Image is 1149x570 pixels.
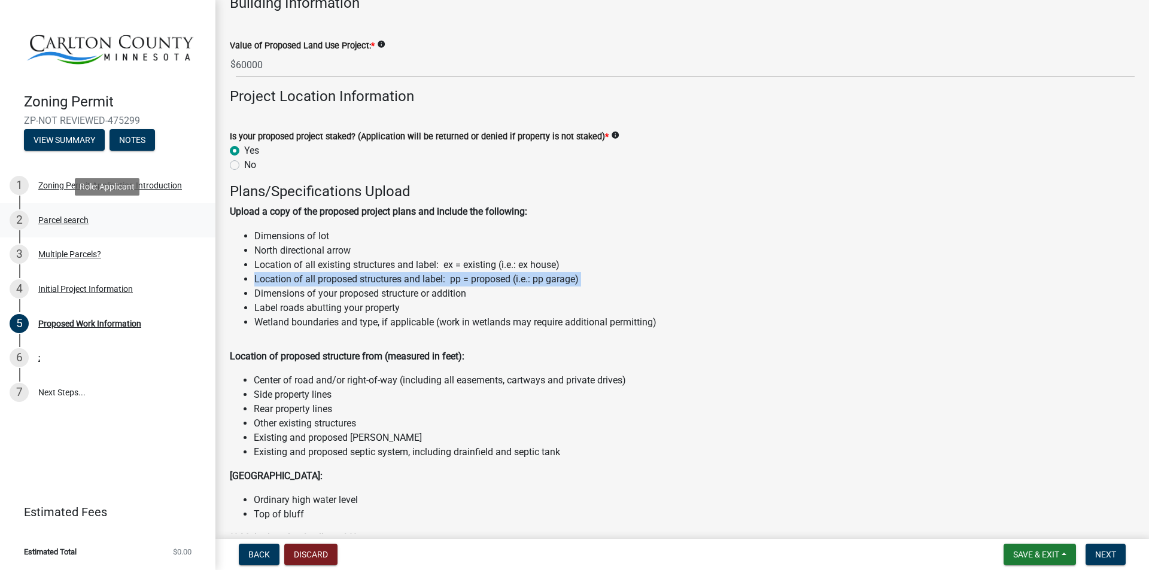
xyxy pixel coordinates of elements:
[110,136,155,146] wm-modal-confirm: Notes
[1086,544,1126,565] button: Next
[10,383,29,402] div: 7
[110,129,155,151] button: Notes
[254,388,1135,402] li: Side property lines
[38,285,133,293] div: Initial Project Information
[230,133,609,141] label: Is your proposed project staked? (Application will be returned or denied if property is not staked)
[254,243,656,258] li: North directional arrow
[38,353,40,362] div: :
[10,279,29,298] div: 4
[244,158,256,172] label: No
[1013,550,1059,559] span: Save & Exit
[254,301,656,315] li: Label roads abutting your property
[38,250,101,258] div: Multiple Parcels?
[230,350,464,362] strong: Location of proposed structure from (measured in feet):
[254,315,656,330] li: Wetland boundaries and type, if applicable (work in wetlands may require additional permitting)
[10,348,29,367] div: 6
[10,176,29,195] div: 1
[284,544,338,565] button: Discard
[24,136,105,146] wm-modal-confirm: Summary
[254,272,656,286] li: Location of all proposed structures and label: pp = proposed (i.e.: pp garage)
[10,314,29,333] div: 5
[254,258,656,272] li: Location of all existing structures and label: ex = existing (i.e.: ex house)
[1095,550,1116,559] span: Next
[254,431,1135,445] li: Existing and proposed [PERSON_NAME]
[10,245,29,264] div: 3
[254,373,1135,388] li: Center of road and/or right-of-way (including all easements, cartways and private drives)
[254,286,656,301] li: Dimensions of your proposed structure or addition
[24,13,196,81] img: Carlton County, Minnesota
[230,88,1135,105] h4: Project Location Information
[10,211,29,230] div: 2
[254,229,656,243] li: Dimensions of lot
[24,548,77,556] span: Estimated Total
[248,550,270,559] span: Back
[1004,544,1076,565] button: Save & Exit
[254,507,1135,522] li: Top of bluff
[254,493,1135,507] li: Ordinary high water level
[38,181,182,190] div: Zoning Permit Application Introduction
[230,42,375,50] label: Value of Proposed Land Use Project:
[230,53,236,77] span: $
[38,319,141,328] div: Proposed Work Information
[10,500,196,524] a: Estimated Fees
[24,129,105,151] button: View Summary
[75,178,139,196] div: Role: Applicant
[230,532,357,544] strong: ** Multiple uploads allowed **
[38,216,89,224] div: Parcel search
[173,548,191,556] span: $0.00
[239,544,279,565] button: Back
[230,183,1135,200] h4: Plans/Specifications Upload
[254,445,1135,459] li: Existing and proposed septic system, including drainfield and septic tank
[24,93,206,111] h4: Zoning Permit
[377,40,385,48] i: info
[254,402,1135,416] li: Rear property lines
[24,115,191,126] span: ZP-NOT REVIEWED-475299
[230,470,323,481] strong: [GEOGRAPHIC_DATA]:
[230,206,527,217] strong: Upload a copy of the proposed project plans and include the following:
[244,144,259,158] label: Yes
[611,131,619,139] i: info
[254,416,1135,431] li: Other existing structures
